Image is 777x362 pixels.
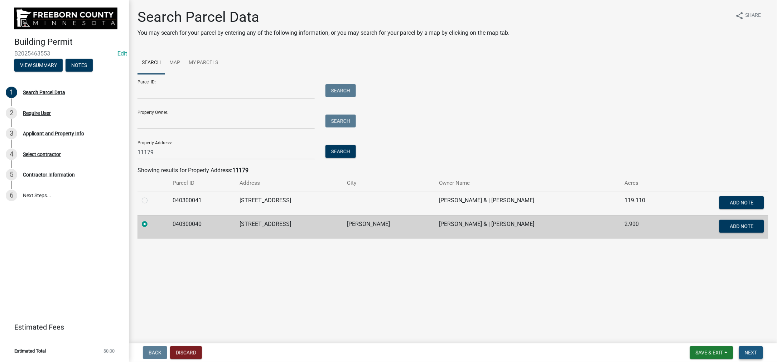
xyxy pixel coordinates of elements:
button: Add Note [719,196,764,209]
button: Next [739,346,763,359]
button: Search [325,145,356,158]
div: 2 [6,107,17,119]
td: [PERSON_NAME] & | [PERSON_NAME] [435,192,621,215]
span: Back [149,350,161,356]
span: B2025463553 [14,50,115,57]
i: share [735,11,744,20]
span: Add Note [730,199,753,205]
td: 040300040 [168,215,236,239]
button: Search [325,115,356,127]
td: [PERSON_NAME] & | [PERSON_NAME] [435,215,621,239]
a: Edit [117,50,127,57]
td: [PERSON_NAME] [343,215,435,239]
a: My Parcels [184,52,222,74]
button: Discard [170,346,202,359]
div: 4 [6,149,17,160]
div: 3 [6,128,17,139]
button: Search [325,84,356,97]
button: Back [143,346,167,359]
span: Estimated Total [14,349,46,353]
span: $0.00 [103,349,115,353]
h1: Search Parcel Data [137,9,510,26]
div: Select contractor [23,152,61,157]
wm-modal-confirm: Edit Application Number [117,50,127,57]
div: 6 [6,190,17,201]
span: Add Note [730,223,753,229]
button: Save & Exit [690,346,733,359]
td: [STREET_ADDRESS] [235,215,343,239]
button: shareShare [730,9,767,23]
div: 5 [6,169,17,180]
a: Search [137,52,165,74]
td: 040300041 [168,192,236,215]
th: Parcel ID [168,175,236,192]
td: 2.900 [621,215,673,239]
span: Next [745,350,757,356]
h4: Building Permit [14,37,123,47]
th: Owner Name [435,175,621,192]
button: View Summary [14,59,63,72]
th: Address [235,175,343,192]
button: Add Note [719,220,764,233]
div: 1 [6,87,17,98]
div: Contractor Information [23,172,75,177]
span: Share [745,11,761,20]
a: Map [165,52,184,74]
div: Showing results for Property Address: [137,166,768,175]
td: 119.110 [621,192,673,215]
wm-modal-confirm: Notes [66,63,93,68]
img: Freeborn County, Minnesota [14,8,117,29]
div: Search Parcel Data [23,90,65,95]
strong: 11179 [232,167,248,174]
th: Acres [621,175,673,192]
td: [STREET_ADDRESS] [235,192,343,215]
div: Applicant and Property Info [23,131,84,136]
p: You may search for your parcel by entering any of the following information, or you may search fo... [137,29,510,37]
div: Require User [23,111,51,116]
span: Save & Exit [696,350,723,356]
th: City [343,175,435,192]
button: Notes [66,59,93,72]
a: Estimated Fees [6,320,117,334]
wm-modal-confirm: Summary [14,63,63,68]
